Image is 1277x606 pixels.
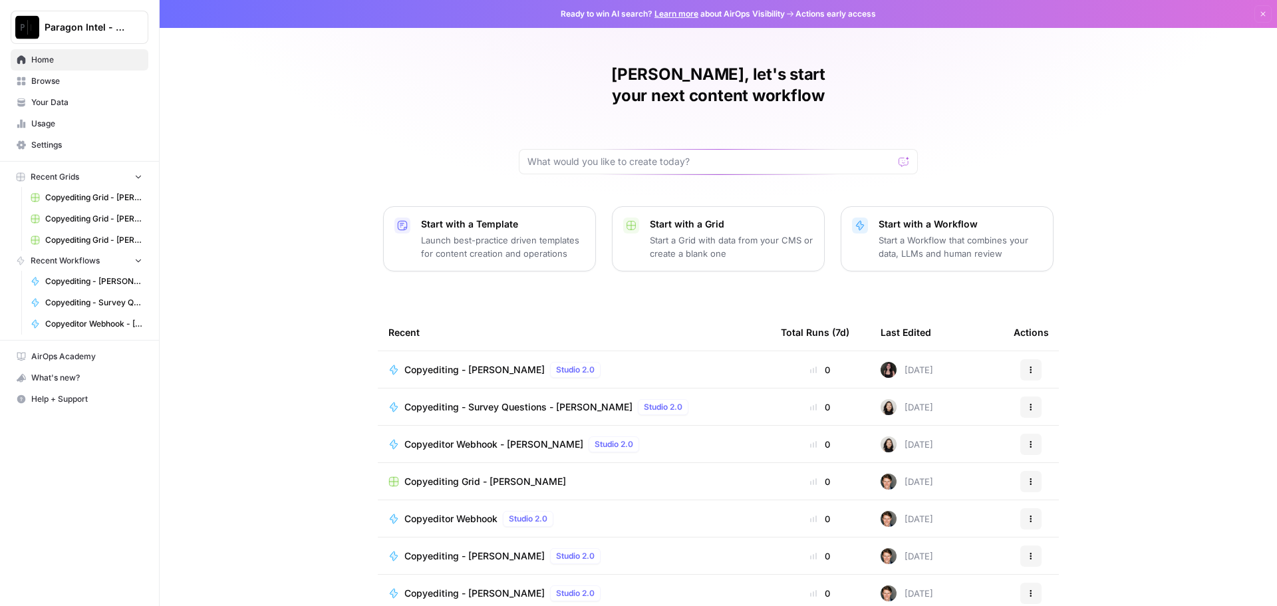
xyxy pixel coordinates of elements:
div: [DATE] [881,399,933,415]
span: Studio 2.0 [509,513,547,525]
button: Start with a WorkflowStart a Workflow that combines your data, LLMs and human review [841,206,1054,271]
a: Copyediting - [PERSON_NAME] [25,271,148,292]
div: Actions [1014,314,1049,351]
span: Studio 2.0 [644,401,682,413]
div: Recent [388,314,760,351]
span: Ready to win AI search? about AirOps Visibility [561,8,785,20]
input: What would you like to create today? [527,155,893,168]
div: [DATE] [881,548,933,564]
button: Help + Support [11,388,148,410]
a: Copyediting - [PERSON_NAME]Studio 2.0 [388,362,760,378]
a: Copyediting - [PERSON_NAME]Studio 2.0 [388,548,760,564]
span: Studio 2.0 [556,364,595,376]
img: 5nlru5lqams5xbrbfyykk2kep4hl [881,362,897,378]
span: Paragon Intel - Copyediting [45,21,125,34]
span: Copyediting - [PERSON_NAME] [45,275,142,287]
a: Copyediting - Survey Questions - [PERSON_NAME]Studio 2.0 [388,399,760,415]
span: Copyeditor Webhook - [PERSON_NAME] [404,438,583,451]
a: Usage [11,113,148,134]
div: [DATE] [881,474,933,490]
span: Your Data [31,96,142,108]
a: Copyediting Grid - [PERSON_NAME] [25,187,148,208]
a: Copyediting - Survey Questions - [PERSON_NAME] [25,292,148,313]
span: Copyediting Grid - [PERSON_NAME] [45,192,142,204]
a: Copyeditor Webhook - [PERSON_NAME]Studio 2.0 [388,436,760,452]
img: qw00ik6ez51o8uf7vgx83yxyzow9 [881,548,897,564]
button: What's new? [11,367,148,388]
div: 0 [781,512,859,526]
span: Actions early access [795,8,876,20]
span: Copyeditor Webhook [404,512,497,526]
span: Copyeditor Webhook - [PERSON_NAME] [45,318,142,330]
span: Browse [31,75,142,87]
div: [DATE] [881,585,933,601]
a: Copyediting Grid - [PERSON_NAME] [25,229,148,251]
span: Studio 2.0 [556,550,595,562]
a: Your Data [11,92,148,113]
p: Start with a Grid [650,218,813,231]
div: [DATE] [881,436,933,452]
a: Home [11,49,148,71]
a: Copyediting Grid - [PERSON_NAME] [25,208,148,229]
span: Copyediting Grid - [PERSON_NAME] [45,234,142,246]
a: Browse [11,71,148,92]
span: Copyediting - Survey Questions - [PERSON_NAME] [45,297,142,309]
span: Copyediting - [PERSON_NAME] [404,549,545,563]
div: 0 [781,363,859,377]
div: [DATE] [881,511,933,527]
button: Recent Workflows [11,251,148,271]
span: Help + Support [31,393,142,405]
button: Start with a GridStart a Grid with data from your CMS or create a blank one [612,206,825,271]
div: Last Edited [881,314,931,351]
img: t5ef5oef8zpw1w4g2xghobes91mw [881,399,897,415]
div: [DATE] [881,362,933,378]
span: Copyediting Grid - [PERSON_NAME] [45,213,142,225]
button: Start with a TemplateLaunch best-practice driven templates for content creation and operations [383,206,596,271]
span: Copyediting - [PERSON_NAME] [404,363,545,377]
div: What's new? [11,368,148,388]
span: Home [31,54,142,66]
span: AirOps Academy [31,351,142,363]
div: 0 [781,438,859,451]
a: Copyeditor WebhookStudio 2.0 [388,511,760,527]
span: Copyediting Grid - [PERSON_NAME] [404,475,566,488]
p: Start a Grid with data from your CMS or create a blank one [650,233,813,260]
a: Learn more [654,9,698,19]
a: Settings [11,134,148,156]
img: qw00ik6ez51o8uf7vgx83yxyzow9 [881,511,897,527]
a: AirOps Academy [11,346,148,367]
h1: [PERSON_NAME], let's start your next content workflow [519,64,918,106]
div: 0 [781,475,859,488]
img: qw00ik6ez51o8uf7vgx83yxyzow9 [881,585,897,601]
p: Start with a Template [421,218,585,231]
a: Copyediting - [PERSON_NAME]Studio 2.0 [388,585,760,601]
span: Copyediting - [PERSON_NAME] [404,587,545,600]
span: Usage [31,118,142,130]
p: Launch best-practice driven templates for content creation and operations [421,233,585,260]
button: Recent Grids [11,167,148,187]
a: Copyeditor Webhook - [PERSON_NAME] [25,313,148,335]
span: Recent Grids [31,171,79,183]
p: Start a Workflow that combines your data, LLMs and human review [879,233,1042,260]
div: 0 [781,549,859,563]
span: Recent Workflows [31,255,100,267]
button: Workspace: Paragon Intel - Copyediting [11,11,148,44]
img: qw00ik6ez51o8uf7vgx83yxyzow9 [881,474,897,490]
p: Start with a Workflow [879,218,1042,231]
a: Copyediting Grid - [PERSON_NAME] [388,475,760,488]
img: t5ef5oef8zpw1w4g2xghobes91mw [881,436,897,452]
span: Settings [31,139,142,151]
span: Studio 2.0 [595,438,633,450]
img: Paragon Intel - Copyediting Logo [15,15,39,39]
div: 0 [781,400,859,414]
span: Copyediting - Survey Questions - [PERSON_NAME] [404,400,633,414]
div: 0 [781,587,859,600]
span: Studio 2.0 [556,587,595,599]
div: Total Runs (7d) [781,314,849,351]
